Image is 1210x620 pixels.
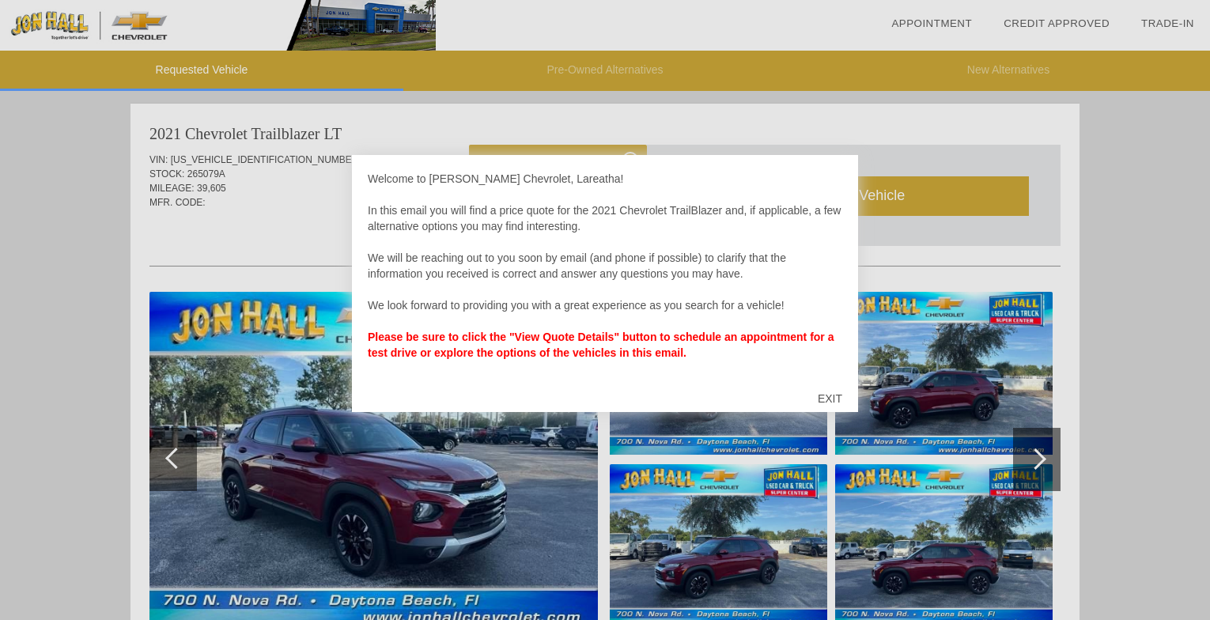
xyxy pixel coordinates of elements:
[802,375,858,422] div: EXIT
[891,17,972,29] a: Appointment
[368,331,834,359] strong: Please be sure to click the "View Quote Details" button to schedule an appointment for a test dri...
[368,171,842,376] div: Welcome to [PERSON_NAME] Chevrolet, Lareatha! In this email you will find a price quote for the 2...
[1004,17,1110,29] a: Credit Approved
[1141,17,1194,29] a: Trade-In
